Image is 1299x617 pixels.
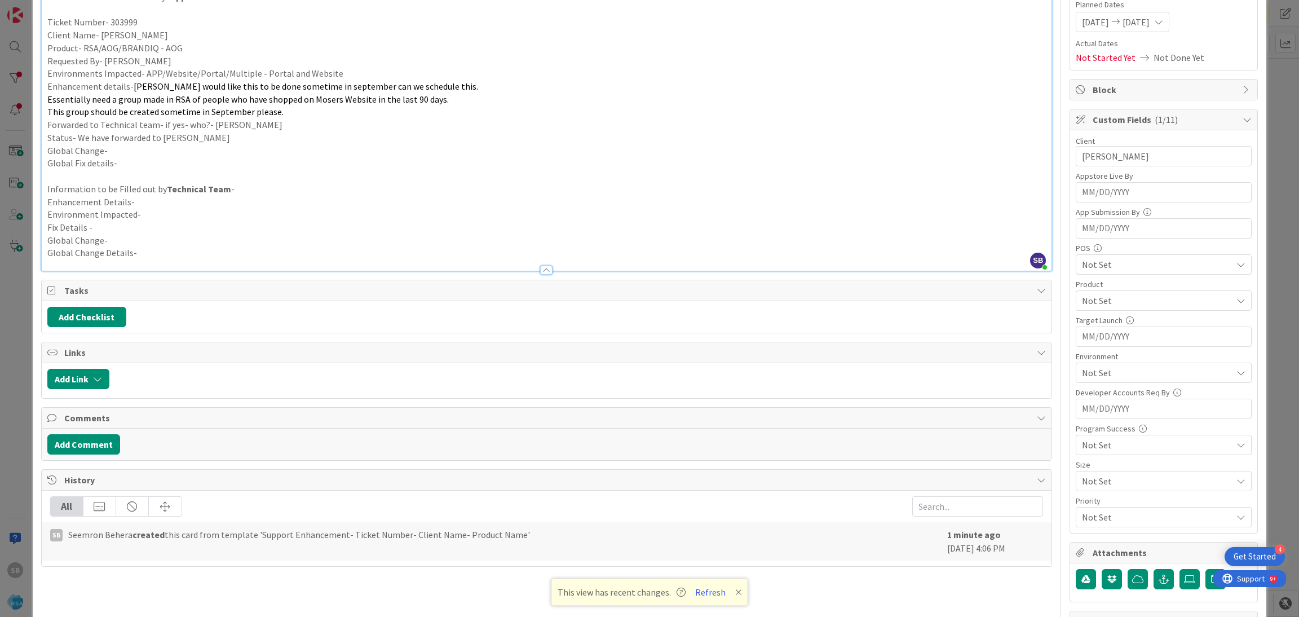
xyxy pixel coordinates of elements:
input: MM/DD/YYYY [1082,399,1245,418]
p: Global Change- [47,234,1046,247]
p: Enhancement Details- [47,196,1046,209]
p: Environments Impacted- APP/Website/Portal/Multiple - Portal and Website [47,67,1046,80]
b: created [132,529,165,540]
span: Not Set [1082,258,1232,271]
span: Not Set [1082,473,1226,489]
div: App Submission By [1076,208,1252,216]
div: 9+ [57,5,63,14]
span: Support [24,2,51,15]
span: Not Set [1082,294,1232,307]
div: Open Get Started checklist, remaining modules: 4 [1225,547,1285,566]
strong: Technical Team [167,183,231,195]
div: [DATE] 4:06 PM [947,528,1043,555]
b: 1 minute ago [947,529,1001,540]
p: Global Change Details- [47,246,1046,259]
input: Search... [912,496,1043,517]
span: History [64,473,1032,487]
p: Ticket Number- 303999 [47,16,1046,29]
span: Essentially need a group made in RSA of people who have shopped on Mosers Website in the last 90 ... [47,94,449,105]
button: Add Link [47,369,109,389]
button: Add Comment [47,434,120,455]
span: Block [1093,83,1237,96]
div: Developer Accounts Req By [1076,389,1252,396]
input: MM/DD/YYYY [1082,183,1245,202]
span: SB [1030,253,1046,268]
div: Environment [1076,352,1252,360]
span: This view has recent changes. [558,585,686,599]
div: Product [1076,280,1252,288]
span: [DATE] [1123,15,1150,29]
span: Not Set [1082,509,1226,525]
div: Size [1076,461,1252,469]
div: POS [1076,244,1252,252]
p: Environment Impacted- [47,208,1046,221]
input: MM/DD/YYYY [1082,219,1245,238]
div: Appstore Live By [1076,172,1252,180]
span: Seemron Behera this card from template 'Support Enhancement- Ticket Number- Client Name- Product ... [68,528,530,541]
span: [PERSON_NAME] would like this to be done sometime in september can we schedule this. [134,81,478,92]
span: Attachments [1093,546,1237,559]
p: Enhancement details- [47,80,1046,93]
span: Not Set [1082,438,1232,452]
div: Priority [1076,497,1252,505]
span: Not Set [1082,366,1232,380]
span: Not Done Yet [1154,51,1204,64]
p: Client Name- [PERSON_NAME] [47,29,1046,42]
span: Actual Dates [1076,38,1252,50]
p: Information to be Filled out by - [47,183,1046,196]
input: MM/DD/YYYY [1082,327,1245,346]
div: Get Started [1234,551,1276,562]
p: Global Change- [47,144,1046,157]
p: Fix Details - [47,221,1046,234]
span: [DATE] [1082,15,1109,29]
p: Product- RSA/AOG/BRANDIQ - AOG [47,42,1046,55]
button: Add Checklist [47,307,126,327]
div: Program Success [1076,425,1252,433]
span: Custom Fields [1093,113,1237,126]
p: Requested By- [PERSON_NAME] [47,55,1046,68]
span: Comments [64,411,1032,425]
span: Tasks [64,284,1032,297]
span: Not Started Yet [1076,51,1135,64]
label: Client [1076,136,1095,146]
span: This group should be created sometime in September please. [47,106,284,117]
div: 4 [1275,544,1285,554]
div: SB [50,529,63,541]
div: Target Launch [1076,316,1252,324]
button: Refresh [691,585,730,600]
div: All [51,497,83,516]
p: Forwarded to Technical team- if yes- who?- [PERSON_NAME] [47,118,1046,131]
p: Global Fix details- [47,157,1046,170]
span: ( 1/11 ) [1155,114,1178,125]
p: Status- We have forwarded to [PERSON_NAME] [47,131,1046,144]
span: Links [64,346,1032,359]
